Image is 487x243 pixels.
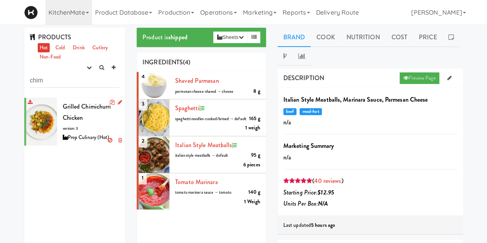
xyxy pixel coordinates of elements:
[175,76,219,85] a: Shaved Parmesan
[137,99,266,136] li: 3spaghetti165 gspaghetti noodles-cooked/brined → default1 weigh
[248,188,260,197] div: 140 g
[278,28,311,47] a: Brand
[283,152,457,163] p: n/a
[318,199,328,208] b: N/A
[249,114,260,124] div: 165 g
[311,221,335,229] b: 5 hours ago
[38,52,63,62] a: Non-Food
[139,97,147,111] span: 3
[283,199,328,208] i: Units Per Box:
[300,108,321,115] span: meal-hot
[139,134,147,147] span: 2
[142,33,187,42] span: Product is
[24,98,126,146] li: Grilled Chimichurri Chickenversion: 3Prep Culinary (Hot)
[38,43,50,53] a: Hot
[137,173,266,210] li: 1Tomato Marinara140 gtomato marinara sauce → tomato1 Weigh
[175,116,246,122] span: spaghetti noodles-cooked/brined → default
[311,28,340,47] a: Cook
[139,70,148,83] span: 4
[244,197,260,207] div: 1 Weigh
[63,133,120,142] div: Prep Culinary (Hot)
[283,188,334,197] i: Starting Price:
[63,102,111,122] span: Grilled Chimichurri Chicken
[54,43,67,53] a: Cold
[318,188,334,197] b: $12.95
[385,28,413,47] a: Cost
[175,141,232,149] a: Italian Style Meatballs
[283,175,457,187] div: ( )
[24,6,38,19] img: Micromart
[213,32,247,43] button: Sheets
[142,58,183,67] span: INGREDIENTS
[199,106,204,111] i: Recipe
[400,72,439,84] a: Preview Page
[175,178,218,186] a: Tomato Marinara
[283,117,457,128] p: n/a
[283,95,428,104] b: Italian Style Meatballs, Marinara Sauce, Parmesan Cheese
[175,104,199,112] a: spaghetti
[137,72,266,99] li: 4Shaved Parmesan8 gparmesan cheese-shaved → cheese
[283,221,335,229] span: Last updated
[245,123,260,133] div: 1 weigh
[30,74,120,88] input: Search dishes
[168,33,187,42] b: shipped
[243,160,260,170] div: 6 pieces
[232,143,237,148] i: Recipe
[251,151,260,160] div: 95 g
[175,89,233,94] span: parmesan cheese-shaved → cheese
[283,141,334,150] b: Marketing Summary
[137,136,266,173] li: 2Italian Style Meatballs95 gitalian style meatballs → default6 pieces
[30,33,72,42] span: PRODUCTS
[341,28,386,47] a: Nutrition
[183,58,190,67] span: (4)
[283,108,297,115] span: beef
[314,176,341,185] a: 40 reviews
[71,43,87,53] a: Drink
[90,43,110,53] a: Cutlery
[253,87,260,96] div: 8 g
[63,126,79,131] span: version: 3
[175,153,228,158] span: italian style meatballs → default
[413,28,443,47] a: Price
[283,74,324,82] span: DESCRIPTION
[139,171,147,184] span: 1
[175,189,231,195] span: tomato marinara sauce → tomato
